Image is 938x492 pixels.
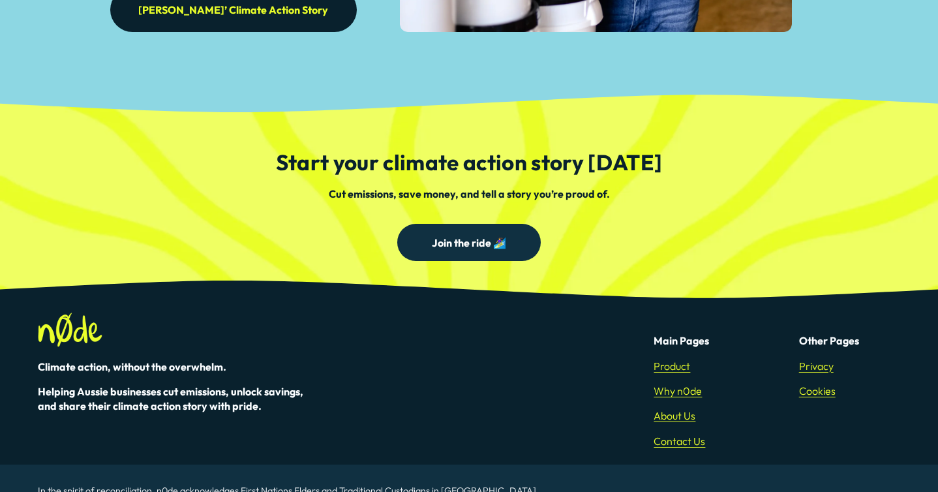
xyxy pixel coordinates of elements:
a: Product [654,359,690,373]
strong: Other Pages [799,334,859,347]
a: Contact Us [654,434,705,448]
h3: Start your climate action story [DATE] [253,150,684,175]
a: Join the ride 🏄‍♀️ [397,224,541,261]
a: Privacy [799,359,834,373]
strong: Cut emissions, save money, and tell a story you’re proud of. [329,187,610,200]
a: Why n0de [654,384,702,398]
strong: Climate action, without the overwhelm. [38,360,226,373]
a: Cookies [799,384,836,398]
strong: Helping Aussie businesses cut emissions, unlock savings, and share their climate action story wit... [38,385,305,412]
a: About Us [654,408,695,423]
strong: Main Pages [654,334,709,347]
iframe: Chat Widget [873,429,938,492]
